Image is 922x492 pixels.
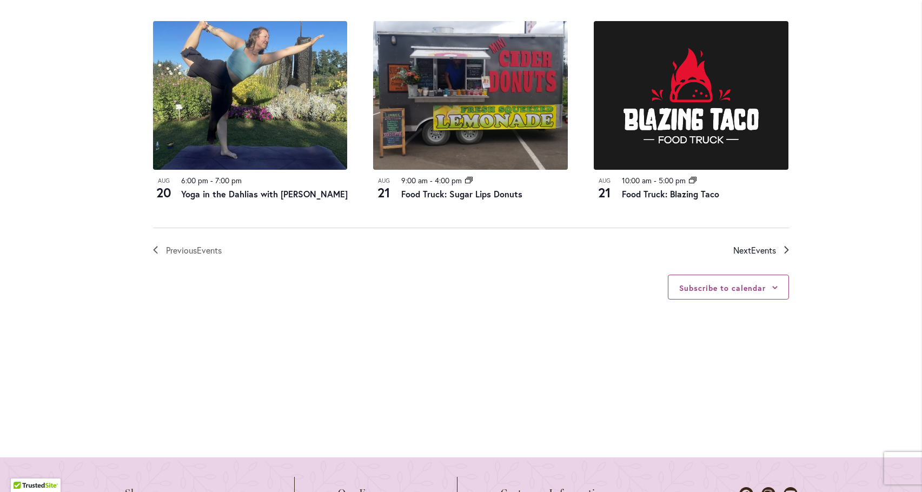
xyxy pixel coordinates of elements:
[153,21,348,170] img: 794bea9c95c28ba4d1b9526f609c0558
[751,244,776,256] span: Events
[153,183,175,202] span: 20
[373,176,395,185] span: Aug
[197,244,222,256] span: Events
[181,188,348,200] a: Yoga in the Dahlias with [PERSON_NAME]
[622,188,719,200] a: Food Truck: Blazing Taco
[733,243,776,257] span: Next
[181,175,208,185] time: 6:00 pm
[215,175,242,185] time: 7:00 pm
[435,175,462,185] time: 4:00 pm
[654,175,656,185] span: -
[153,243,222,257] a: Previous Events
[594,21,788,170] img: Blazing Taco Food Truck
[166,243,222,257] span: Previous
[679,283,765,293] button: Subscribe to calendar
[622,175,652,185] time: 10:00 am
[733,243,789,257] a: Next Events
[594,176,615,185] span: Aug
[594,183,615,202] span: 21
[401,188,522,200] a: Food Truck: Sugar Lips Donuts
[373,21,568,170] img: Food Truck: Sugar Lips Apple Cider Donuts
[401,175,428,185] time: 9:00 am
[373,183,395,202] span: 21
[430,175,433,185] span: -
[659,175,686,185] time: 5:00 pm
[153,176,175,185] span: Aug
[8,454,38,484] iframe: Launch Accessibility Center
[210,175,213,185] span: -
